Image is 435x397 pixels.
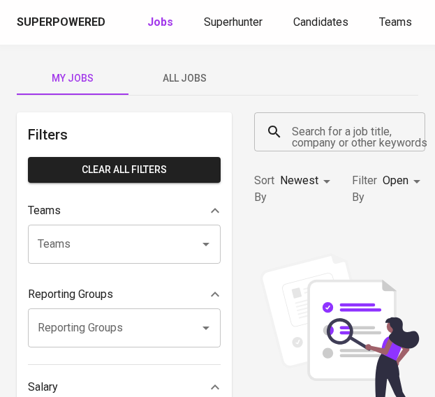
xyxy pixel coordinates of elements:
[293,14,351,31] a: Candidates
[28,286,113,303] p: Reporting Groups
[379,14,415,31] a: Teams
[137,70,232,87] span: All Jobs
[28,123,221,146] h6: Filters
[39,161,209,179] span: Clear All filters
[147,14,176,31] a: Jobs
[196,234,216,254] button: Open
[28,280,221,308] div: Reporting Groups
[147,15,173,29] b: Jobs
[25,70,120,87] span: My Jobs
[280,168,335,194] div: Newest
[383,174,408,187] span: Open
[379,15,412,29] span: Teams
[28,157,221,183] button: Clear All filters
[204,15,263,29] span: Superhunter
[383,168,425,194] div: Open
[254,172,274,206] p: Sort By
[293,15,348,29] span: Candidates
[352,172,377,206] p: Filter By
[17,15,105,31] div: Superpowered
[204,14,265,31] a: Superhunter
[28,197,221,225] div: Teams
[17,15,108,31] a: Superpowered
[28,202,61,219] p: Teams
[280,172,318,189] p: Newest
[28,379,58,396] p: Salary
[196,318,216,338] button: Open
